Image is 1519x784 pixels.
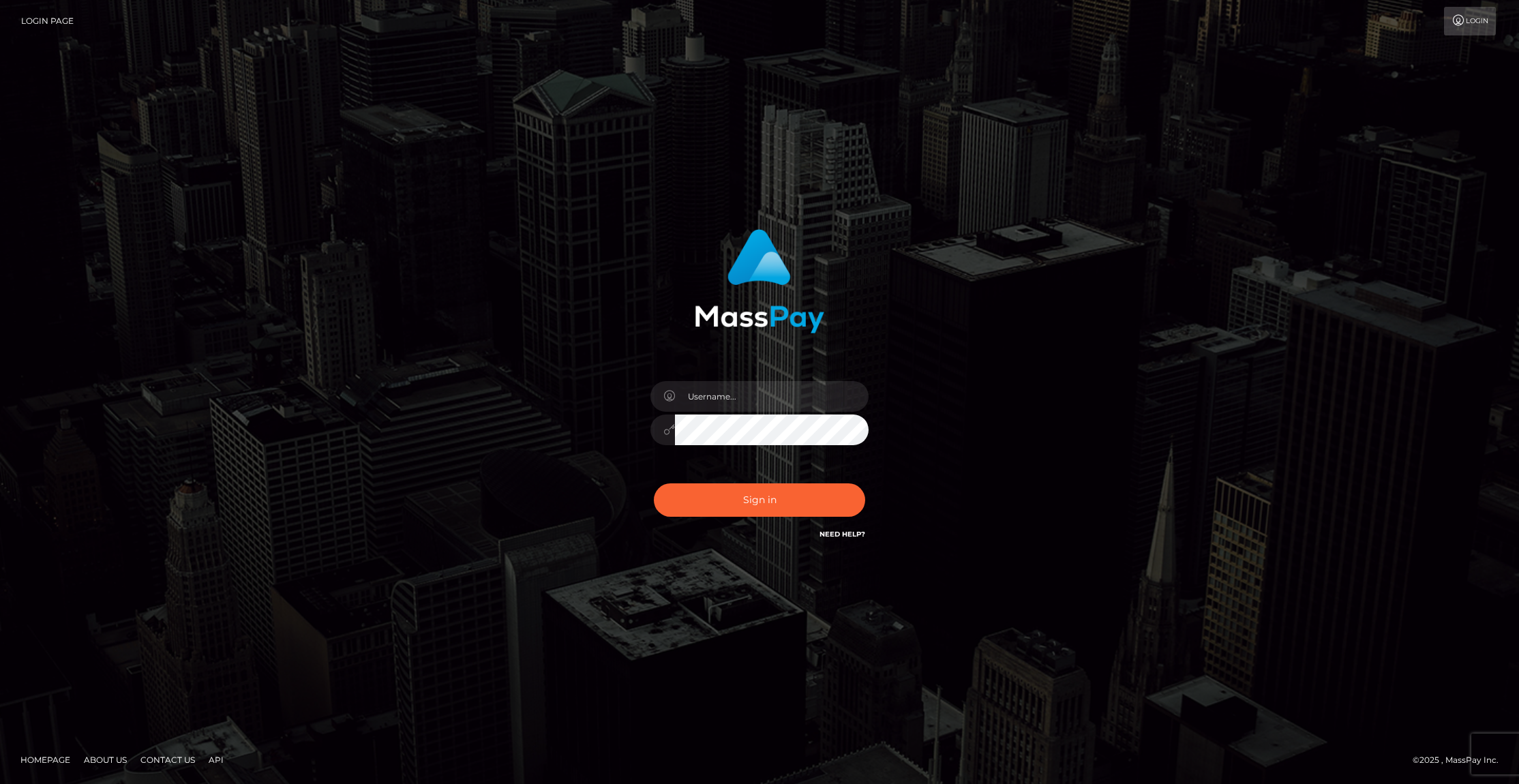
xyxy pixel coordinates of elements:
[654,483,865,517] button: Sign in
[135,749,200,770] a: Contact Us
[819,530,865,539] a: Need Help?
[675,381,869,412] input: Username...
[15,749,76,770] a: Homepage
[1444,7,1496,35] a: Login
[203,749,229,770] a: API
[78,749,132,770] a: About Us
[1413,753,1509,768] div: © 2025 , MassPay Inc.
[695,229,824,333] img: MassPay Login
[21,7,74,35] a: Login Page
